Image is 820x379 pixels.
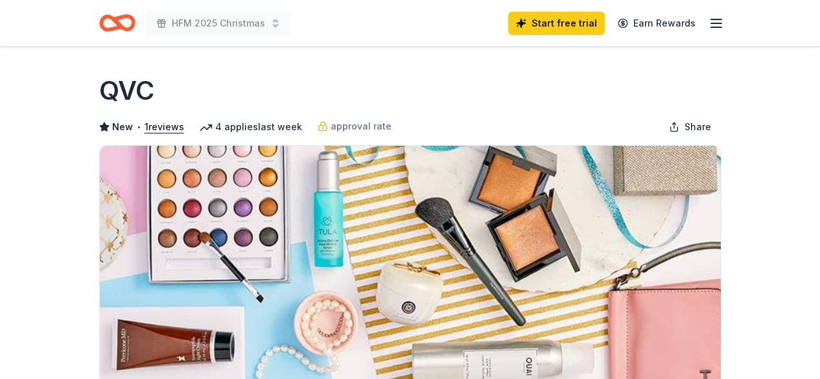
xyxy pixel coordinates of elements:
span: HFM 2025 Christmas [172,16,265,31]
span: Share [685,119,711,135]
button: 1reviews [145,119,184,135]
span: • [136,122,141,132]
button: HFM 2025 Christmas [146,10,291,36]
h1: QVC [99,73,154,109]
a: Earn Rewards [610,12,703,35]
a: approval rate [318,119,392,134]
span: New [112,119,133,135]
span: approval rate [331,119,392,134]
div: 4 applies last week [200,119,302,135]
a: Start free trial [508,12,605,35]
a: Home [99,8,135,38]
button: Share [659,114,721,140]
